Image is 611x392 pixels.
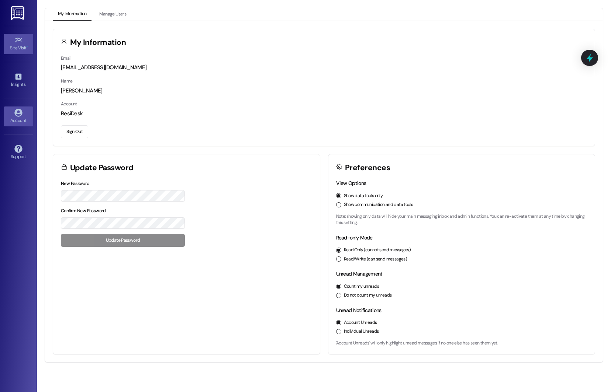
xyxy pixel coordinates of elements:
[344,247,411,253] label: Read Only (cannot send messages)
[344,202,413,208] label: Show communication and data tools
[344,256,407,263] label: Read/Write (can send messages)
[11,6,26,20] img: ResiDesk Logo
[61,125,88,138] button: Sign Out
[94,8,131,21] button: Manage Users
[344,193,383,199] label: Show data tools only
[345,164,390,172] h3: Preferences
[61,101,77,107] label: Account
[336,270,383,277] label: Unread Management
[344,283,379,290] label: Count my unreads
[4,106,33,126] a: Account
[344,292,392,299] label: Do not count my unreads
[61,87,587,95] div: [PERSON_NAME]
[4,70,33,90] a: Insights •
[344,328,379,335] label: Individual Unreads
[53,8,92,21] button: My Information
[61,110,587,118] div: ResiDesk
[70,164,134,172] h3: Update Password
[336,213,587,226] p: Note: showing only data will hide your main messaging inbox and admin functions. You can re-activ...
[70,39,126,46] h3: My Information
[27,44,28,49] span: •
[336,234,373,241] label: Read-only Mode
[336,180,366,186] label: View Options
[344,319,377,326] label: Account Unreads
[61,64,587,71] div: [EMAIL_ADDRESS][DOMAIN_NAME]
[336,340,587,347] p: 'Account Unreads' will only highlight unread messages if no one else has seen them yet.
[4,143,33,162] a: Support
[336,307,382,314] label: Unread Notifications
[61,181,90,186] label: New Password
[61,78,73,84] label: Name
[4,34,33,54] a: Site Visit •
[61,208,106,214] label: Confirm New Password
[25,81,27,86] span: •
[61,55,71,61] label: Email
